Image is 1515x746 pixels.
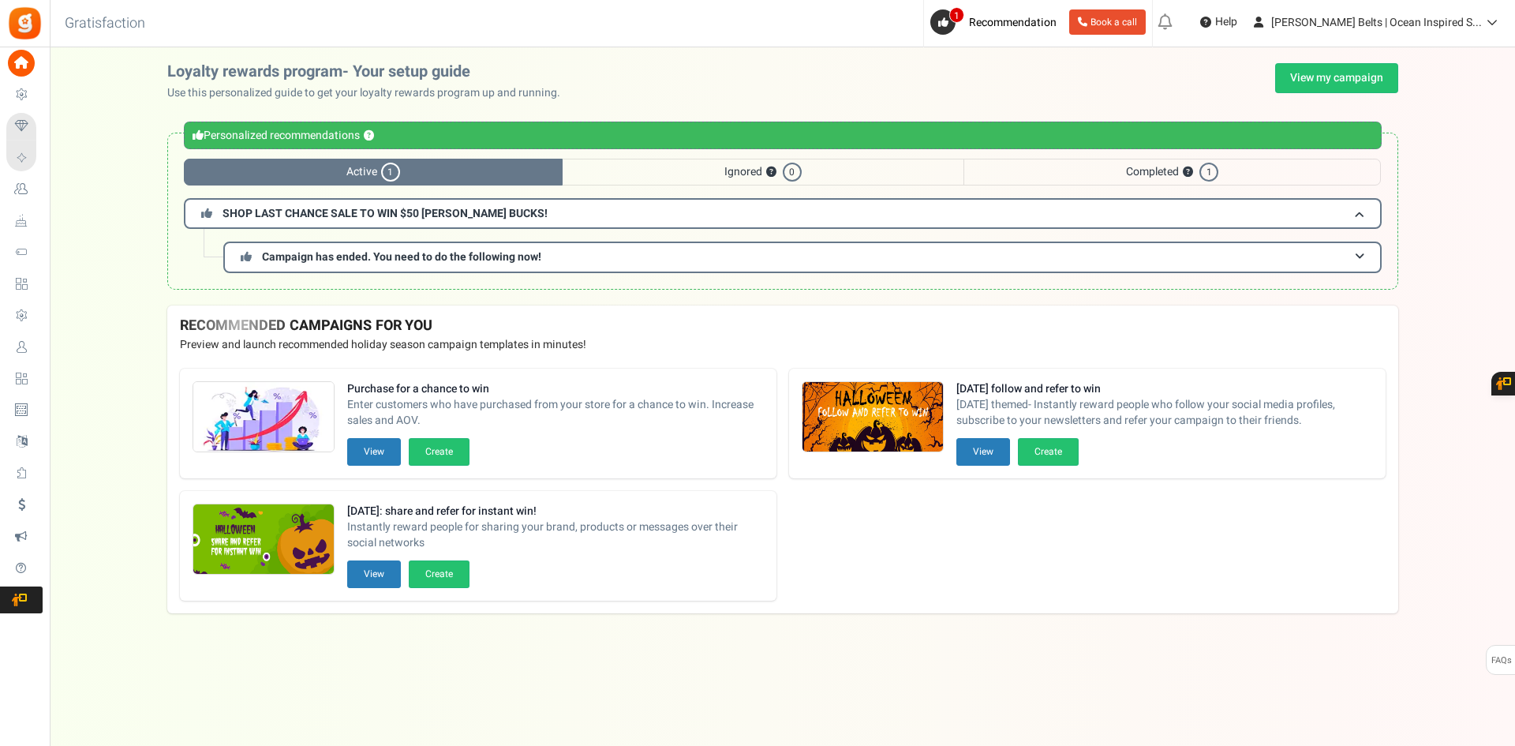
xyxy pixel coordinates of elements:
span: 0 [783,163,802,182]
span: Recommendation [969,14,1057,31]
button: View [347,560,401,588]
button: View [347,438,401,466]
strong: [DATE] follow and refer to win [956,381,1373,397]
span: FAQs [1491,646,1512,676]
button: ? [1183,167,1193,178]
span: 1 [1199,163,1218,182]
span: Enter customers who have purchased from your store for a chance to win. Increase sales and AOV. [347,397,764,429]
strong: Purchase for a chance to win [347,381,764,397]
button: ? [364,131,374,141]
span: 1 [381,163,400,182]
span: [PERSON_NAME] Belts | Ocean Inspired S... [1271,14,1482,31]
p: Use this personalized guide to get your loyalty rewards program up and running. [167,85,573,101]
h3: Gratisfaction [47,8,163,39]
img: Recommended Campaigns [193,504,334,575]
span: Active [184,159,563,186]
span: Help [1211,14,1237,30]
a: View my campaign [1275,63,1398,93]
span: Ignored [563,159,963,186]
img: Gratisfaction [7,6,43,41]
a: Help [1194,9,1244,35]
div: Personalized recommendations [184,122,1382,149]
span: [DATE] themed- Instantly reward people who follow your social media profiles, subscribe to your n... [956,397,1373,429]
span: Campaign has ended. You need to do the following now! [262,249,541,265]
button: Create [409,438,469,466]
img: Recommended Campaigns [193,382,334,453]
span: SHOP LAST CHANCE SALE TO WIN $50 [PERSON_NAME] BUCKS! [223,205,548,222]
a: 1 Recommendation [930,9,1063,35]
h4: RECOMMENDED CAMPAIGNS FOR YOU [180,318,1386,334]
button: View [956,438,1010,466]
button: ? [766,167,776,178]
span: Completed [963,159,1381,186]
p: Preview and launch recommended holiday season campaign templates in minutes! [180,337,1386,353]
strong: [DATE]: share and refer for instant win! [347,504,764,519]
h2: Loyalty rewards program- Your setup guide [167,63,573,81]
button: Create [1018,438,1079,466]
span: 1 [949,7,964,23]
button: Create [409,560,469,588]
img: Recommended Campaigns [802,382,943,453]
a: Book a call [1069,9,1146,35]
span: Instantly reward people for sharing your brand, products or messages over their social networks [347,519,764,551]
